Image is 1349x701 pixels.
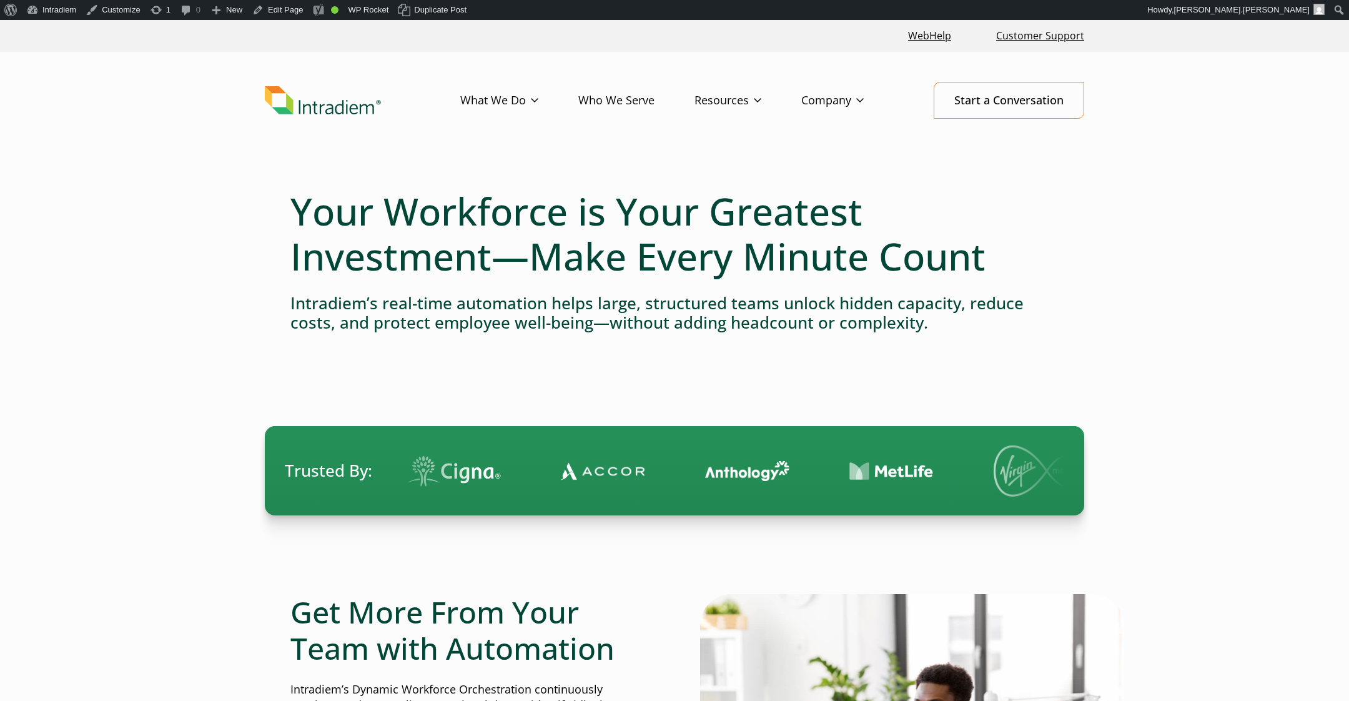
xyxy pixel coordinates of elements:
[837,462,921,481] img: Contact Center Automation MetLife Logo
[290,294,1059,332] h4: Intradiem’s real-time automation helps large, structured teams unlock hidden capacity, reduce cos...
[460,82,578,119] a: What We Do
[694,82,801,119] a: Resources
[981,445,1069,497] img: Virgin Media logo.
[578,82,694,119] a: Who We Serve
[1174,5,1310,14] span: [PERSON_NAME].[PERSON_NAME]
[290,189,1059,279] h1: Your Workforce is Your Greatest Investment—Make Every Minute Count
[265,86,460,115] a: Link to homepage of Intradiem
[265,86,381,115] img: Intradiem
[934,82,1084,119] a: Start a Conversation
[801,82,904,119] a: Company
[548,462,633,480] img: Contact Center Automation Accor Logo
[290,594,649,666] h2: Get More From Your Team with Automation
[991,22,1089,49] a: Customer Support
[285,459,372,482] span: Trusted By:
[331,6,338,14] div: Good
[903,22,956,49] a: Link opens in a new window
